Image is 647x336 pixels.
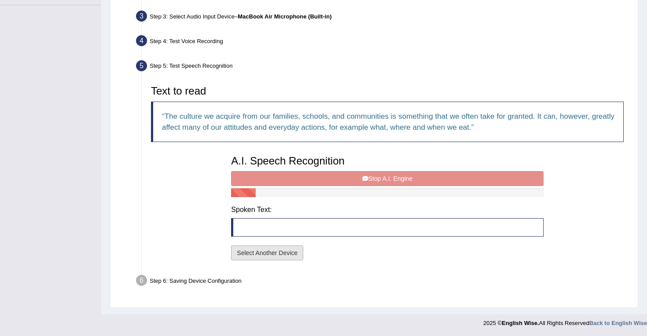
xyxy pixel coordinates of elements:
[483,314,647,327] div: 2025 © All Rights Reserved
[235,13,332,20] span: –
[231,155,543,167] h3: A.I. Speech Recognition
[231,245,303,260] button: Select Another Device
[132,8,634,27] div: Step 3: Select Audio Input Device
[238,13,331,20] b: MacBook Air Microphone (Built-in)
[502,320,539,326] strong: English Wise.
[151,85,624,97] h3: Text to read
[589,320,647,326] a: Back to English Wise
[132,58,634,77] div: Step 5: Test Speech Recognition
[132,272,634,292] div: Step 6: Saving Device Configuration
[231,206,543,214] h4: Spoken Text:
[162,112,614,131] q: The culture we acquire from our families, schools, and communities is something that we often tak...
[132,33,634,52] div: Step 4: Test Voice Recording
